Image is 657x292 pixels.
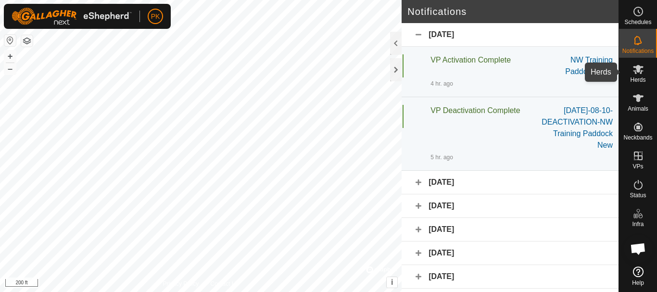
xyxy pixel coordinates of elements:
[402,23,619,47] div: [DATE]
[391,278,393,286] span: i
[4,63,16,75] button: –
[430,56,511,64] span: VP Activation Complete
[430,153,453,162] div: 5 hr. ago
[151,12,160,22] span: PK
[623,135,652,140] span: Neckbands
[402,171,619,194] div: [DATE]
[430,79,453,88] div: 4 hr. ago
[624,19,651,25] span: Schedules
[402,218,619,241] div: [DATE]
[402,265,619,289] div: [DATE]
[630,192,646,198] span: Status
[402,194,619,218] div: [DATE]
[622,48,654,54] span: Notifications
[630,77,645,83] span: Herds
[628,106,648,112] span: Animals
[21,35,33,47] button: Map Layers
[632,221,644,227] span: Infra
[4,35,16,46] button: Reset Map
[632,280,644,286] span: Help
[4,51,16,62] button: +
[387,277,397,288] button: i
[619,263,657,290] a: Help
[632,164,643,169] span: VPs
[407,6,598,17] h2: Notifications
[12,8,132,25] img: Gallagher Logo
[210,279,239,288] a: Contact Us
[624,234,653,263] div: Open chat
[402,241,619,265] div: [DATE]
[540,54,613,77] div: NW Training Paddock New
[430,106,520,114] span: VP Deactivation Complete
[540,105,613,151] div: [DATE]-08-10-DEACTIVATION-NW Training Paddock New
[163,279,199,288] a: Privacy Policy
